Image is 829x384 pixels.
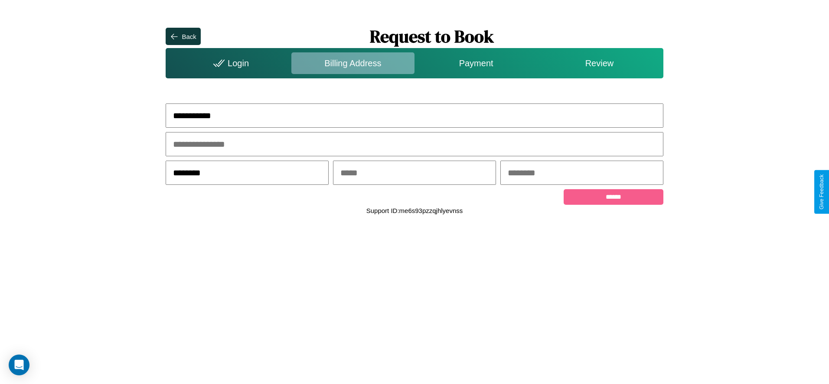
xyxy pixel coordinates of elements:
[366,205,463,216] p: Support ID: me6s93pzzqjhlyevnss
[201,25,663,48] h1: Request to Book
[168,52,291,74] div: Login
[9,355,29,375] div: Open Intercom Messenger
[166,28,200,45] button: Back
[538,52,661,74] div: Review
[291,52,414,74] div: Billing Address
[819,174,825,210] div: Give Feedback
[182,33,196,40] div: Back
[414,52,538,74] div: Payment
